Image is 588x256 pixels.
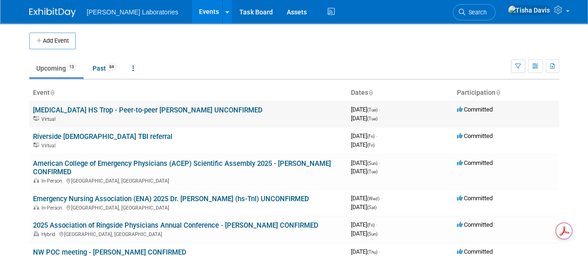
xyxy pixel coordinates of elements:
img: In-Person Event [33,205,39,210]
span: Committed [457,159,493,166]
img: Virtual Event [33,116,39,121]
span: - [381,195,382,202]
a: Emergency Nursing Association (ENA) 2025 Dr. [PERSON_NAME] (hs-TnI) UNCONFIRMED [33,195,309,203]
span: [DATE] [351,230,377,237]
span: - [376,221,377,228]
span: Committed [457,106,493,113]
th: Participation [453,85,559,101]
span: - [379,159,380,166]
span: [DATE] [351,168,377,175]
span: Virtual [41,143,58,149]
span: 13 [66,64,77,71]
span: (Wed) [367,196,379,201]
a: 2025 Association of Ringside Physicians Annual Conference - [PERSON_NAME] CONFIRMED [33,221,318,230]
span: (Tue) [367,107,377,112]
span: Committed [457,132,493,139]
div: [GEOGRAPHIC_DATA], [GEOGRAPHIC_DATA] [33,230,344,237]
span: Virtual [41,116,58,122]
span: [DATE] [351,106,380,113]
span: Committed [457,195,493,202]
a: Sort by Event Name [50,89,54,96]
span: - [376,132,377,139]
span: (Sat) [367,205,377,210]
span: In-Person [41,178,65,184]
a: Search [453,4,496,20]
a: Past84 [86,59,124,77]
button: Add Event [29,33,76,49]
span: (Fri) [367,143,375,148]
th: Event [29,85,347,101]
span: [DATE] [351,203,377,210]
span: [DATE] [351,141,375,148]
span: [DATE] [351,132,377,139]
th: Dates [347,85,453,101]
span: In-Person [41,205,65,211]
div: [GEOGRAPHIC_DATA], [GEOGRAPHIC_DATA] [33,203,344,211]
a: [MEDICAL_DATA] HS Trop - Peer-to-peer [PERSON_NAME] UNCONFIRMED [33,106,263,114]
span: (Tue) [367,116,377,121]
a: Sort by Participation Type [496,89,500,96]
a: Riverside [DEMOGRAPHIC_DATA] TBI referral [33,132,172,141]
span: [DATE] [351,115,377,122]
span: 84 [106,64,117,71]
span: [DATE] [351,221,377,228]
img: Virtual Event [33,143,39,147]
span: Committed [457,248,493,255]
span: Search [465,9,487,16]
span: - [379,106,380,113]
a: Upcoming13 [29,59,84,77]
span: Hybrid [41,231,58,237]
span: (Tue) [367,169,377,174]
span: [DATE] [351,159,380,166]
span: - [379,248,380,255]
span: [DATE] [351,195,382,202]
span: [PERSON_NAME] Laboratories [87,8,178,16]
span: (Thu) [367,249,377,255]
span: (Fri) [367,134,375,139]
span: (Sun) [367,161,377,166]
img: ExhibitDay [29,8,76,17]
img: Tisha Davis [508,5,550,15]
img: In-Person Event [33,178,39,183]
div: [GEOGRAPHIC_DATA], [GEOGRAPHIC_DATA] [33,177,344,184]
span: (Fri) [367,223,375,228]
a: American College of Emergency Physicians (ACEP) Scientific Assembly 2025 - [PERSON_NAME] CONFIRMED [33,159,331,177]
a: Sort by Start Date [368,89,373,96]
span: Committed [457,221,493,228]
span: [DATE] [351,248,380,255]
span: (Sun) [367,231,377,236]
img: Hybrid Event [33,231,39,236]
